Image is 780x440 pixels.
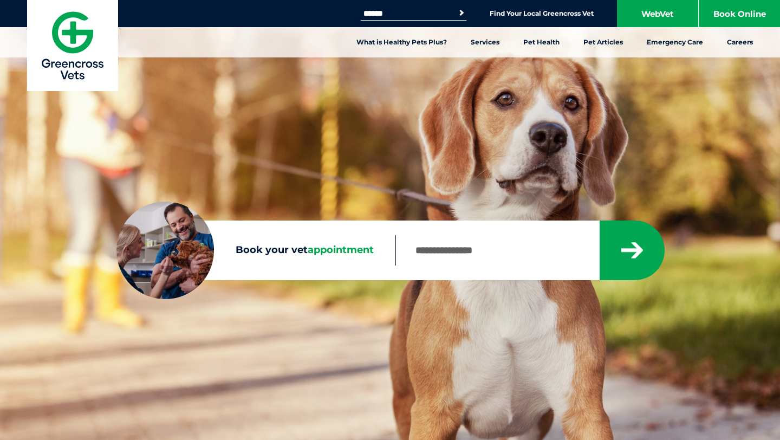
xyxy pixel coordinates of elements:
[571,27,635,57] a: Pet Articles
[308,244,374,256] span: appointment
[116,242,395,258] label: Book your vet
[715,27,765,57] a: Careers
[344,27,459,57] a: What is Healthy Pets Plus?
[511,27,571,57] a: Pet Health
[459,27,511,57] a: Services
[456,8,467,18] button: Search
[490,9,594,18] a: Find Your Local Greencross Vet
[635,27,715,57] a: Emergency Care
